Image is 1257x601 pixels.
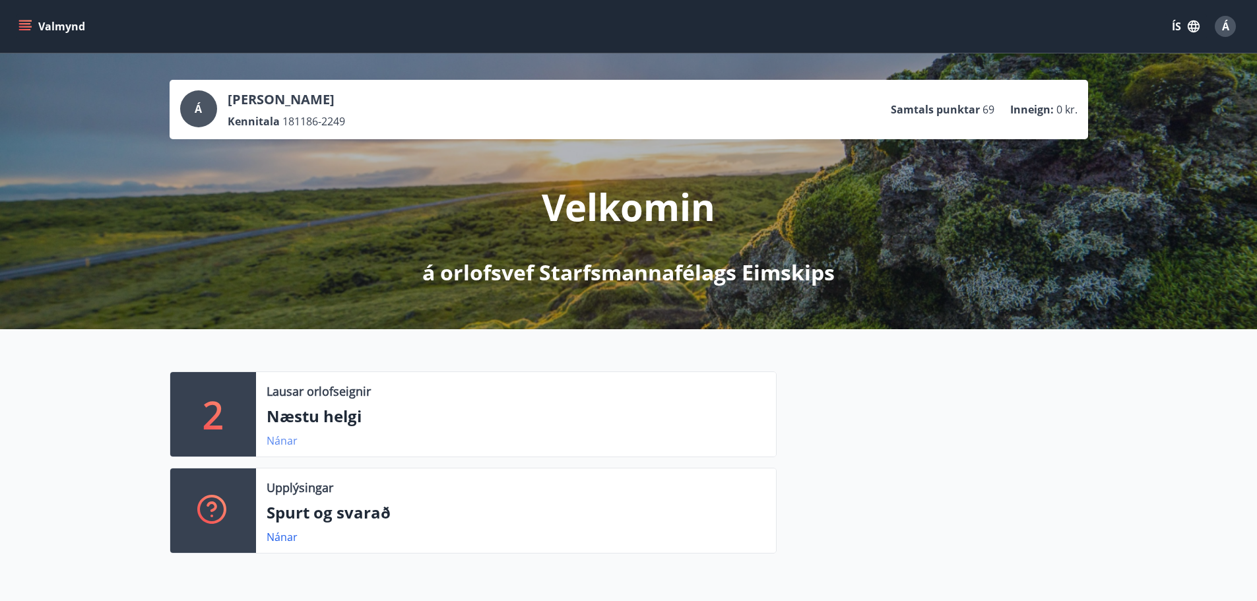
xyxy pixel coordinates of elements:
[1056,102,1078,117] span: 0 kr.
[267,501,765,524] p: Spurt og svarað
[542,181,715,232] p: Velkomin
[228,90,345,109] p: [PERSON_NAME]
[203,389,224,439] p: 2
[267,433,298,448] a: Nánar
[228,114,280,129] p: Kennitala
[1165,15,1207,38] button: ÍS
[422,258,835,287] p: á orlofsvef Starfsmannafélags Eimskips
[267,383,371,400] p: Lausar orlofseignir
[1222,19,1229,34] span: Á
[267,479,333,496] p: Upplýsingar
[282,114,345,129] span: 181186-2249
[267,530,298,544] a: Nánar
[1010,102,1054,117] p: Inneign :
[267,405,765,427] p: Næstu helgi
[983,102,994,117] span: 69
[195,102,202,116] span: Á
[1209,11,1241,42] button: Á
[16,15,90,38] button: menu
[891,102,980,117] p: Samtals punktar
